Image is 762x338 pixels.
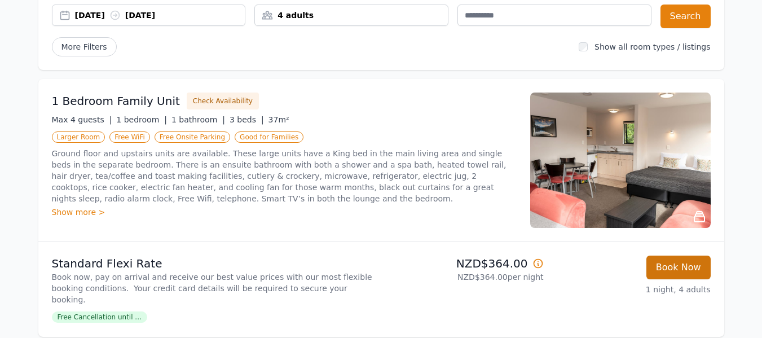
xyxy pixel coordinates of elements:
[155,131,230,143] span: Free Onsite Parking
[52,256,377,271] p: Standard Flexi Rate
[116,115,167,124] span: 1 bedroom |
[171,115,225,124] span: 1 bathroom |
[52,311,147,323] span: Free Cancellation until ...
[109,131,150,143] span: Free WiFi
[75,10,245,21] div: [DATE] [DATE]
[646,256,711,279] button: Book Now
[386,271,544,283] p: NZD$364.00 per night
[52,131,105,143] span: Larger Room
[386,256,544,271] p: NZD$364.00
[594,42,710,51] label: Show all room types / listings
[187,93,259,109] button: Check Availability
[52,37,117,56] span: More Filters
[230,115,264,124] span: 3 beds |
[553,284,711,295] p: 1 night, 4 adults
[268,115,289,124] span: 37m²
[52,207,517,218] div: Show more >
[52,148,517,204] p: Ground floor and upstairs units are available. These large units have a King bed in the main livi...
[660,5,711,28] button: Search
[255,10,448,21] div: 4 adults
[235,131,303,143] span: Good for Families
[52,271,377,305] p: Book now, pay on arrival and receive our best value prices with our most flexible booking conditi...
[52,93,180,109] h3: 1 Bedroom Family Unit
[52,115,112,124] span: Max 4 guests |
